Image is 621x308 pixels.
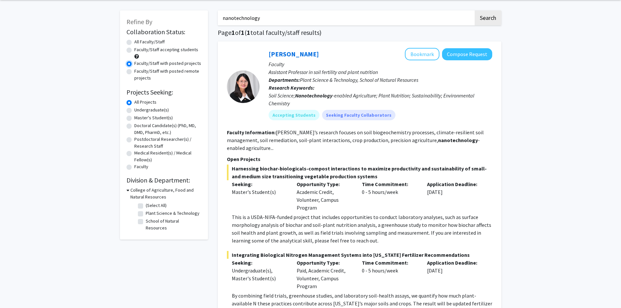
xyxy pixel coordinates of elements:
[292,259,357,290] div: Paid, Academic Credit, Volunteer, Campus Program
[134,122,201,136] label: Doctoral Candidate(s) (PhD, MD, DMD, PharmD, etc.)
[5,279,28,303] iframe: Chat
[438,137,478,143] b: nanotechnology
[232,180,287,188] p: Seeking:
[475,10,501,25] button: Search
[269,110,319,120] mat-chip: Accepting Students
[134,60,201,67] label: Faculty/Staff with posted projects
[126,88,201,96] h2: Projects Seeking:
[227,165,492,180] span: Harnessing biochar-biologicals-compost interactions to maximize productivity and sustainability o...
[269,77,300,83] b: Departments:
[227,129,276,136] b: Faculty Information:
[232,267,287,282] div: Undergraduate(s), Master's Student(s)
[322,110,395,120] mat-chip: Seeking Faculty Collaborators
[126,28,201,36] h2: Collaboration Status:
[362,259,417,267] p: Time Commitment:
[126,18,152,26] span: Refine By
[269,92,492,107] div: Soil Science; -enabled Agriculture; Plant Nutrition; Sustainability; Environmental Chemistry
[227,155,492,163] p: Open Projects
[427,180,482,188] p: Application Deadline:
[134,136,201,150] label: Postdoctoral Researcher(s) / Research Staff
[146,210,200,217] label: Plant Science & Technology
[300,77,418,83] span: Plant Science & Technology, School of Natural Resources
[146,218,200,231] label: School of Natural Resources
[134,163,148,170] label: Faculty
[427,259,482,267] p: Application Deadline:
[232,213,492,244] p: This is a USDA-NIFA-funded project that includes opportunities to conduct laboratory analyses, su...
[247,28,250,37] span: 1
[130,187,201,200] h3: College of Agriculture, Food and Natural Resources
[241,28,244,37] span: 1
[218,10,474,25] input: Search Keywords
[232,188,287,196] div: Master's Student(s)
[269,84,315,91] b: Research Keywords:
[134,38,165,45] label: All Faculty/Staff
[362,180,417,188] p: Time Commitment:
[292,180,357,212] div: Academic Credit, Volunteer, Campus Program
[134,99,156,106] label: All Projects
[134,107,169,113] label: Undergraduate(s)
[134,150,201,163] label: Medical Resident(s) / Medical Fellow(s)
[232,259,287,267] p: Seeking:
[269,68,492,76] p: Assistant Professor in soil fertility and plant nutrition
[357,259,422,290] div: 0 - 5 hours/week
[269,50,319,58] a: [PERSON_NAME]
[422,180,487,212] div: [DATE]
[218,29,501,37] h1: Page of ( total faculty/staff results)
[134,114,173,121] label: Master's Student(s)
[357,180,422,212] div: 0 - 5 hours/week
[227,129,484,151] fg-read-more: [PERSON_NAME]’s research focuses on soil biogeochemistry processes, climate-resilient soil manage...
[405,48,439,60] button: Add Xiaoping Xin to Bookmarks
[297,180,352,188] p: Opportunity Type:
[146,202,167,209] label: (Select All)
[227,251,492,259] span: Integrating Biological Nitrogen Management Systems into [US_STATE] Fertilizer Recommendations
[134,68,201,81] label: Faculty/Staff with posted remote projects
[442,48,492,60] button: Compose Request to Xiaoping Xin
[231,28,235,37] span: 1
[297,259,352,267] p: Opportunity Type:
[295,92,333,99] b: Nanotechnology
[126,176,201,184] h2: Division & Department:
[269,60,492,68] p: Faculty
[422,259,487,290] div: [DATE]
[134,46,198,53] label: Faculty/Staff accepting students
